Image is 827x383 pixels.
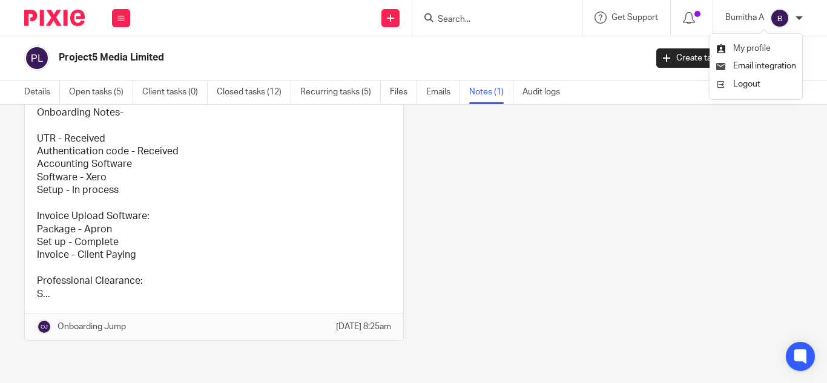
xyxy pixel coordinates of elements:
[24,10,85,26] img: Pixie
[426,80,460,104] a: Emails
[24,45,50,71] img: svg%3E
[716,76,796,93] a: Logout
[733,62,796,70] span: Email integration
[437,15,545,25] input: Search
[522,80,569,104] a: Audit logs
[390,80,417,104] a: Files
[336,321,391,333] p: [DATE] 8:25am
[142,80,208,104] a: Client tasks (0)
[24,80,60,104] a: Details
[37,319,51,334] img: svg%3E
[725,11,764,24] p: Bumitha A
[469,80,513,104] a: Notes (1)
[770,8,789,28] img: svg%3E
[733,44,771,53] span: My profile
[733,80,760,88] span: Logout
[716,44,771,53] a: My profile
[58,321,126,333] p: Onboarding Jump
[59,51,522,64] h2: Project5 Media Limited
[69,80,133,104] a: Open tasks (5)
[716,62,796,70] a: Email integration
[217,80,291,104] a: Closed tasks (12)
[656,48,727,68] a: Create task
[611,13,658,22] span: Get Support
[300,80,381,104] a: Recurring tasks (5)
